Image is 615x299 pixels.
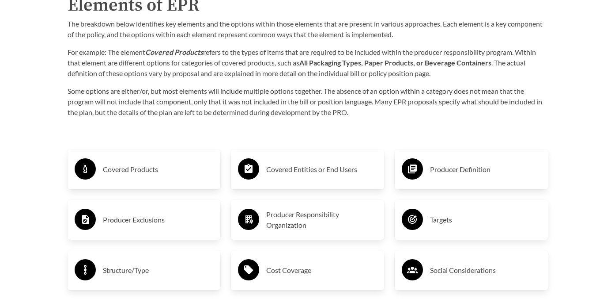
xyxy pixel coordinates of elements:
h3: Covered Entities or End Users [266,162,377,176]
h3: Targets [430,213,541,227]
h3: Structure/Type [103,263,214,277]
p: Some options are either/or, but most elements will include multiple options together. The absence... [68,86,548,118]
h3: Producer Responsibility Organization [266,209,377,230]
p: For example: The element refers to the types of items that are required to be included within the... [68,47,548,79]
h3: Covered Products [103,162,214,176]
h3: Producer Exclusions [103,213,214,227]
p: The breakdown below identifies key elements and the options within those elements that are presen... [68,19,548,40]
h3: Cost Coverage [266,263,377,277]
h3: Social Considerations [430,263,541,277]
strong: Covered Products [145,48,203,56]
h3: Producer Definition [430,162,541,176]
strong: All Packaging Types, Paper Products, or Beverage Containers [299,58,491,67]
